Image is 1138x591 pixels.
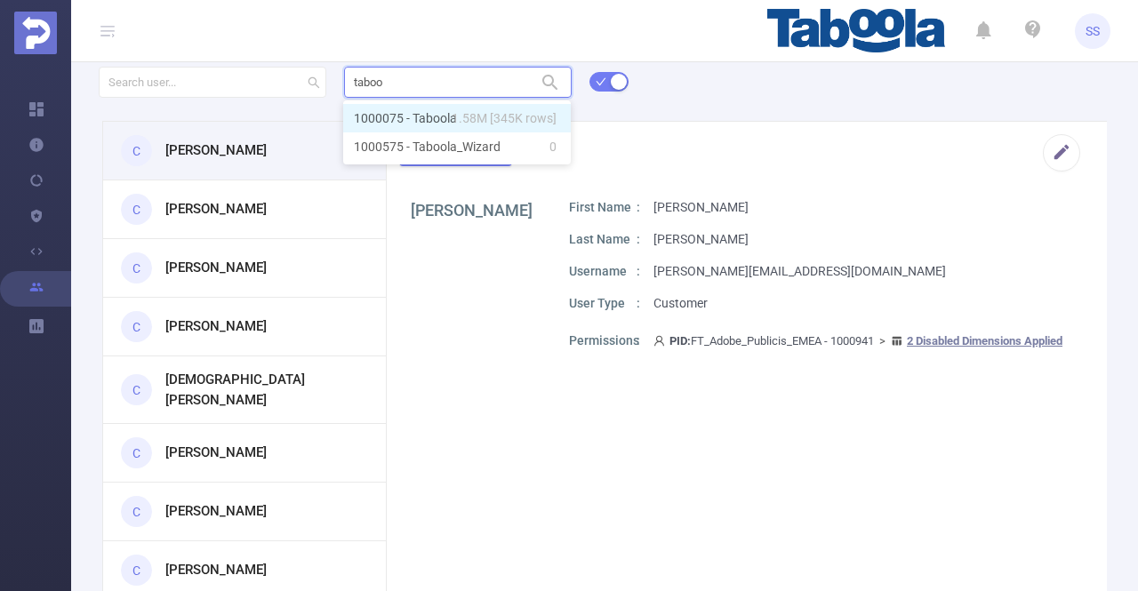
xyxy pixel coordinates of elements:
[132,553,140,588] span: C
[132,133,140,169] span: C
[132,309,140,345] span: C
[99,67,326,98] input: Search user...
[653,262,946,281] p: [PERSON_NAME][EMAIL_ADDRESS][DOMAIN_NAME]
[653,334,1062,347] span: FT_Adobe_Publicis_EMEA - 1000941
[165,501,267,522] h3: [PERSON_NAME]
[569,198,640,217] p: First Name
[132,494,140,530] span: C
[165,199,267,220] h3: [PERSON_NAME]
[907,334,1062,347] u: 2 Disabled Dimensions Applied
[874,334,891,347] span: >
[165,258,267,278] h3: [PERSON_NAME]
[165,443,267,463] h3: [PERSON_NAME]
[653,230,749,249] p: [PERSON_NAME]
[165,370,355,410] h3: [DEMOGRAPHIC_DATA][PERSON_NAME]
[165,560,267,580] h3: [PERSON_NAME]
[411,198,533,222] h1: [PERSON_NAME]
[569,331,640,350] p: Permissions
[343,132,571,161] li: 1000575 - Taboola_Wizard
[569,294,640,313] p: User Type
[569,262,640,281] p: Username
[165,140,267,161] h3: [PERSON_NAME]
[653,294,708,313] p: Customer
[653,335,669,347] i: icon: user
[569,230,640,249] p: Last Name
[165,316,267,337] h3: [PERSON_NAME]
[308,76,320,89] i: icon: search
[132,372,140,408] span: C
[549,137,557,156] span: 0
[132,192,140,228] span: C
[14,12,57,54] img: Protected Media
[653,198,749,217] p: [PERSON_NAME]
[1086,13,1100,49] span: SS
[132,435,140,471] span: C
[132,251,140,286] span: C
[669,334,691,347] b: PID:
[452,108,557,128] span: 1.58M [345K rows]
[343,104,571,132] li: 1000075 - Taboola
[596,76,606,87] i: icon: check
